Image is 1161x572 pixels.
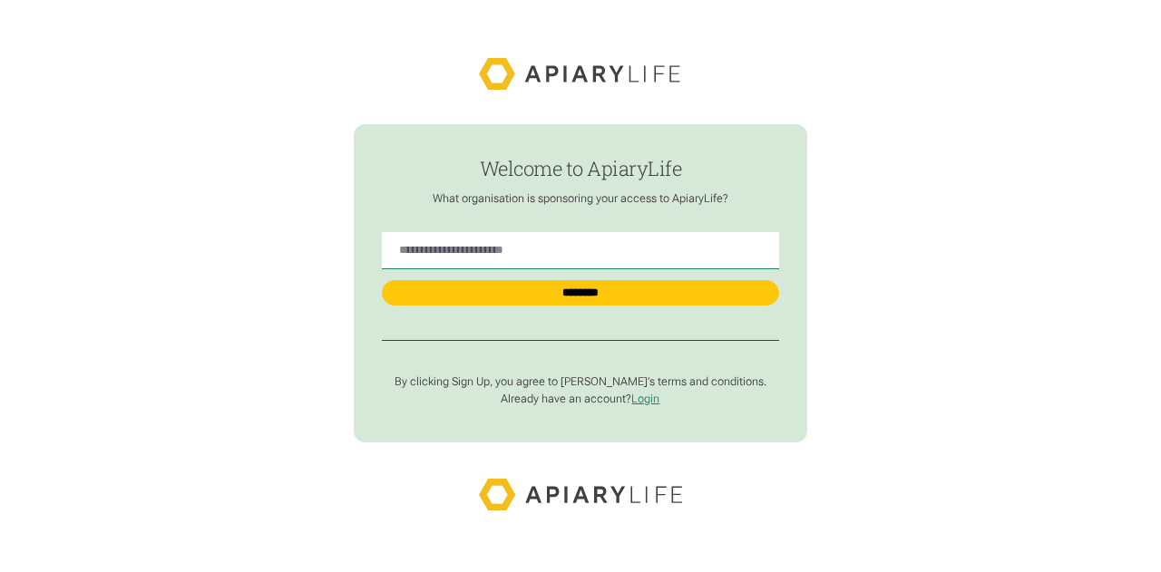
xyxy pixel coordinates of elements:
h1: Welcome to ApiaryLife [382,158,778,179]
p: By clicking Sign Up, you agree to [PERSON_NAME]’s terms and conditions. [382,374,778,389]
a: Login [631,392,659,405]
form: find-employer [354,124,807,442]
p: Already have an account? [382,392,778,406]
p: What organisation is sponsoring your access to ApiaryLife? [382,191,778,206]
